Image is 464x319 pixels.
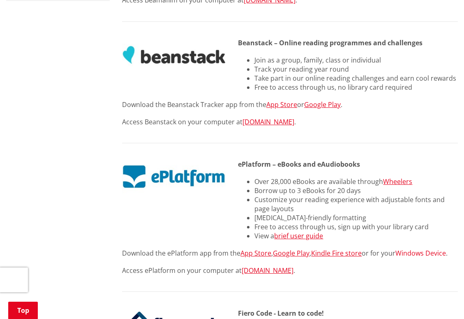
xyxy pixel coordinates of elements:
a: Kindle Fire store [311,249,362,258]
li: Join as a group, family, class or individual [254,56,457,65]
li: View a [254,231,457,240]
li: Free to access through us, no library card required [254,83,457,92]
p: Download the ePlatform app from the , , or for your . [122,249,458,258]
a: Wheelers [383,177,412,186]
a: App Store [266,100,297,109]
img: beanstack [122,38,226,72]
strong: Beanstack – Online reading programmes and challenges [238,38,422,47]
li: [MEDICAL_DATA]-friendly formatting [254,213,457,222]
a: App Store [240,249,271,258]
p: Download the Beanstack Tracker app from the or . [122,100,458,109]
p: Access Beanstack on your computer at . [122,117,458,126]
li: Borrow up to 3 eBooks for 20 days [254,186,457,195]
li: Over 28,000 eBooks are available through [254,177,457,186]
img: eplatform [122,160,226,193]
li: Free to access through us, sign up with your library card [254,222,457,231]
a: [DOMAIN_NAME] [242,117,294,126]
a: Windows Device [395,249,446,258]
p: Access ePlatform on your computer at . [122,266,458,275]
li: Take part in our online reading challenges and earn cool rewards [254,74,457,83]
li: Customize your reading experience with adjustable fonts and page layouts [254,195,457,213]
a: Google Play [273,249,309,258]
a: Top [8,302,38,319]
strong: ePlatform – eBooks and eAudiobooks [238,160,360,169]
iframe: Messenger Launcher [426,284,456,314]
a: brief user guide [274,231,323,240]
strong: Fiero Code - Learn to code! [238,309,324,318]
li: Track your reading year round [254,65,457,74]
a: [DOMAIN_NAME] [242,266,293,275]
a: Google Play [304,100,341,109]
